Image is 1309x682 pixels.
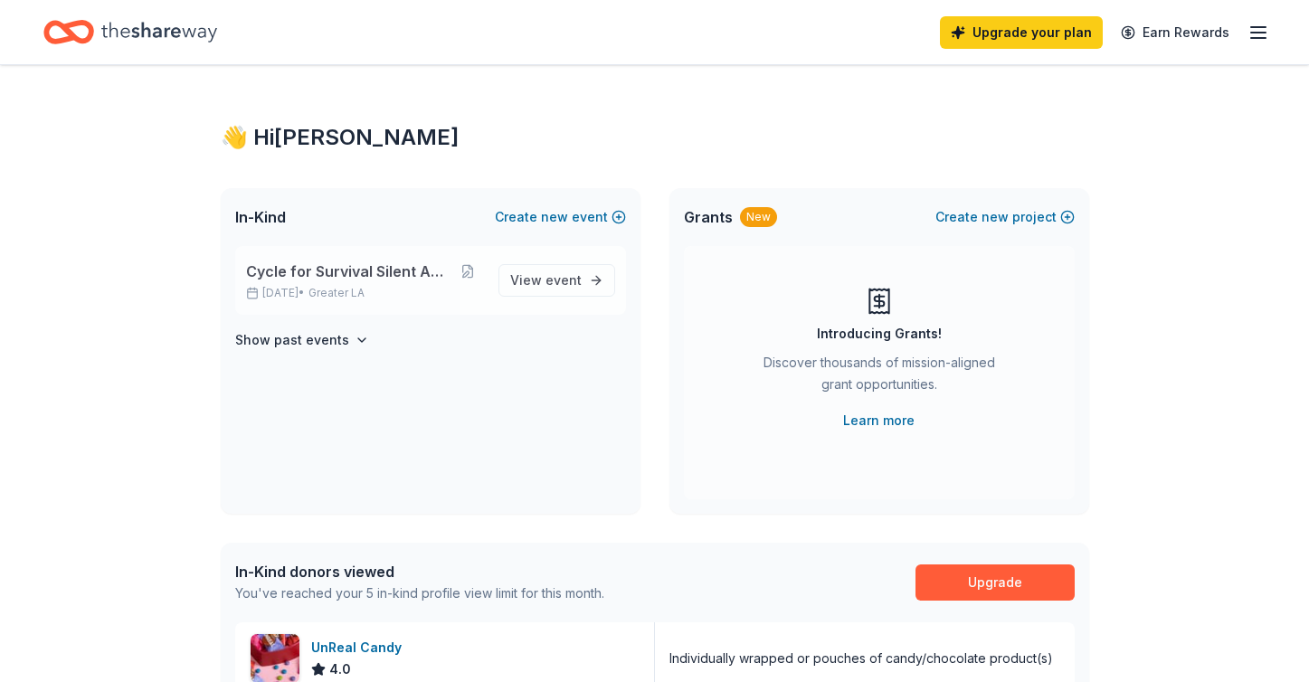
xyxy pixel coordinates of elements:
div: Discover thousands of mission-aligned grant opportunities. [756,352,1002,403]
span: new [982,206,1009,228]
a: View event [498,264,615,297]
div: You've reached your 5 in-kind profile view limit for this month. [235,583,604,604]
a: Upgrade [915,564,1075,601]
button: Createnewevent [495,206,626,228]
a: Home [43,11,217,53]
div: Introducing Grants! [817,323,942,345]
div: 👋 Hi [PERSON_NAME] [221,123,1089,152]
a: Learn more [843,410,915,431]
span: Greater LA [308,286,365,300]
a: Earn Rewards [1110,16,1240,49]
span: View [510,270,582,291]
span: 4.0 [329,658,351,680]
span: event [545,272,582,288]
span: new [541,206,568,228]
div: In-Kind donors viewed [235,561,604,583]
span: In-Kind [235,206,286,228]
p: [DATE] • [246,286,484,300]
h4: Show past events [235,329,349,351]
span: Grants [684,206,733,228]
div: New [740,207,777,227]
button: Createnewproject [935,206,1075,228]
div: UnReal Candy [311,637,409,658]
span: Cycle for Survival Silent Auction [246,260,451,282]
button: Show past events [235,329,369,351]
a: Upgrade your plan [940,16,1103,49]
div: Individually wrapped or pouches of candy/chocolate product(s) [669,648,1053,669]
